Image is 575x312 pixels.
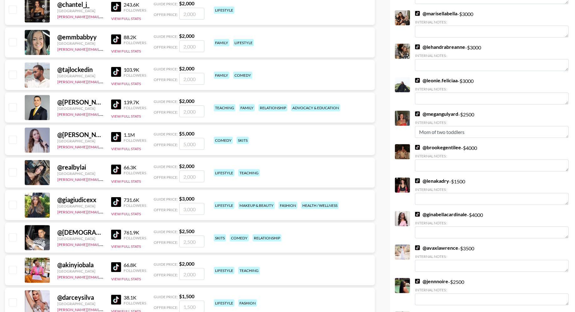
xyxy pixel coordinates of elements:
div: family [214,39,229,46]
span: Offer Price: [154,110,178,115]
div: Internal Notes: [415,254,569,259]
div: skits [214,234,226,242]
img: TikTok [111,2,121,12]
span: Offer Price: [154,12,178,17]
div: teaching [238,267,260,274]
div: makeup & beauty [238,202,275,209]
img: TikTok [415,111,420,116]
span: Guide Price: [154,99,178,104]
strong: $ 3,000 [179,196,194,202]
div: Internal Notes: [415,87,569,91]
img: TikTok [415,245,420,250]
span: Offer Price: [154,305,178,310]
div: relationship [259,104,287,111]
div: [GEOGRAPHIC_DATA] [57,236,104,241]
a: [PERSON_NAME][EMAIL_ADDRESS][DOMAIN_NAME] [57,111,150,117]
div: [GEOGRAPHIC_DATA] [57,41,104,46]
a: [PERSON_NAME][EMAIL_ADDRESS][DOMAIN_NAME] [57,78,150,84]
img: TikTok [111,100,121,110]
button: View Full Stats [111,179,141,184]
div: Internal Notes: [415,288,569,292]
strong: $ 2,000 [179,33,194,39]
input: 2,000 [179,105,204,117]
img: TikTok [111,34,121,44]
div: family [214,72,229,79]
span: Offer Price: [154,77,178,82]
div: Followers [124,268,146,273]
img: TikTok [111,295,121,305]
span: Offer Price: [154,175,178,180]
input: 5,000 [179,138,204,150]
input: 2,000 [179,73,204,85]
a: [PERSON_NAME][EMAIL_ADDRESS][DOMAIN_NAME] [57,176,150,182]
a: @lehandrabreanne [415,44,465,50]
strong: $ 2,000 [179,261,194,267]
div: [GEOGRAPHIC_DATA] [57,171,104,176]
a: [PERSON_NAME][EMAIL_ADDRESS][DOMAIN_NAME] [57,143,150,149]
div: 139.7K [124,99,146,105]
a: [PERSON_NAME][EMAIL_ADDRESS][DOMAIN_NAME] [57,274,150,279]
div: 1.1M [124,132,146,138]
span: Offer Price: [154,273,178,277]
img: TikTok [111,262,121,272]
img: TikTok [415,212,420,217]
button: View Full Stats [111,146,141,151]
div: Internal Notes: [415,120,569,125]
div: Followers [124,105,146,110]
input: 2,500 [179,236,204,248]
strong: $ 2,500 [179,228,194,234]
button: View Full Stats [111,244,141,249]
span: Guide Price: [154,294,178,299]
div: fashion [279,202,297,209]
div: lifestyle [214,169,234,176]
div: Followers [124,8,146,13]
div: lifestyle [214,7,234,14]
div: Followers [124,40,146,45]
strong: $ 2,000 [179,98,194,104]
div: Followers [124,301,146,305]
a: [PERSON_NAME][EMAIL_ADDRESS][DOMAIN_NAME] [57,13,150,19]
img: TikTok [415,44,420,49]
img: TikTok [415,11,420,16]
strong: $ 1,500 [179,293,194,299]
a: [PERSON_NAME][EMAIL_ADDRESS][DOMAIN_NAME] [57,306,150,312]
a: @avaxlawrence [415,245,458,251]
a: @ginabellacardinale [415,211,467,217]
strong: $ 5,000 [179,130,194,136]
div: family [239,104,255,111]
img: TikTok [111,197,121,207]
div: Internal Notes: [415,221,569,225]
button: View Full Stats [111,16,141,21]
strong: $ 2,000 [179,0,194,6]
div: - $ 2500 [415,111,569,138]
div: lifestyle [214,267,234,274]
div: @ emmbabbyy [57,33,104,41]
div: @ [PERSON_NAME].[PERSON_NAME] [57,98,104,106]
div: comedy [233,72,252,79]
input: 2,000 [179,8,204,20]
a: [PERSON_NAME][EMAIL_ADDRESS][DOMAIN_NAME] [57,208,150,214]
div: - $ 4000 [415,211,569,238]
a: @lenakadry [415,178,449,184]
img: TikTok [415,178,420,183]
span: Offer Price: [154,207,178,212]
input: 2,000 [179,268,204,280]
input: 3,000 [179,203,204,215]
div: [GEOGRAPHIC_DATA] [57,204,104,208]
div: Internal Notes: [415,20,569,24]
div: relationship [253,234,281,242]
span: Guide Price: [154,262,178,267]
div: skits [237,137,249,144]
span: Offer Price: [154,45,178,49]
div: @ darceysilva [57,294,104,301]
img: TikTok [111,165,121,175]
span: Guide Price: [154,197,178,202]
div: Internal Notes: [415,154,569,158]
img: TikTok [415,145,420,150]
div: - $ 4000 [415,144,569,171]
div: comedy [230,234,249,242]
div: @ [PERSON_NAME].goes.viral [57,131,104,139]
div: comedy [214,137,233,144]
div: teaching [238,169,260,176]
div: Followers [124,236,146,240]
